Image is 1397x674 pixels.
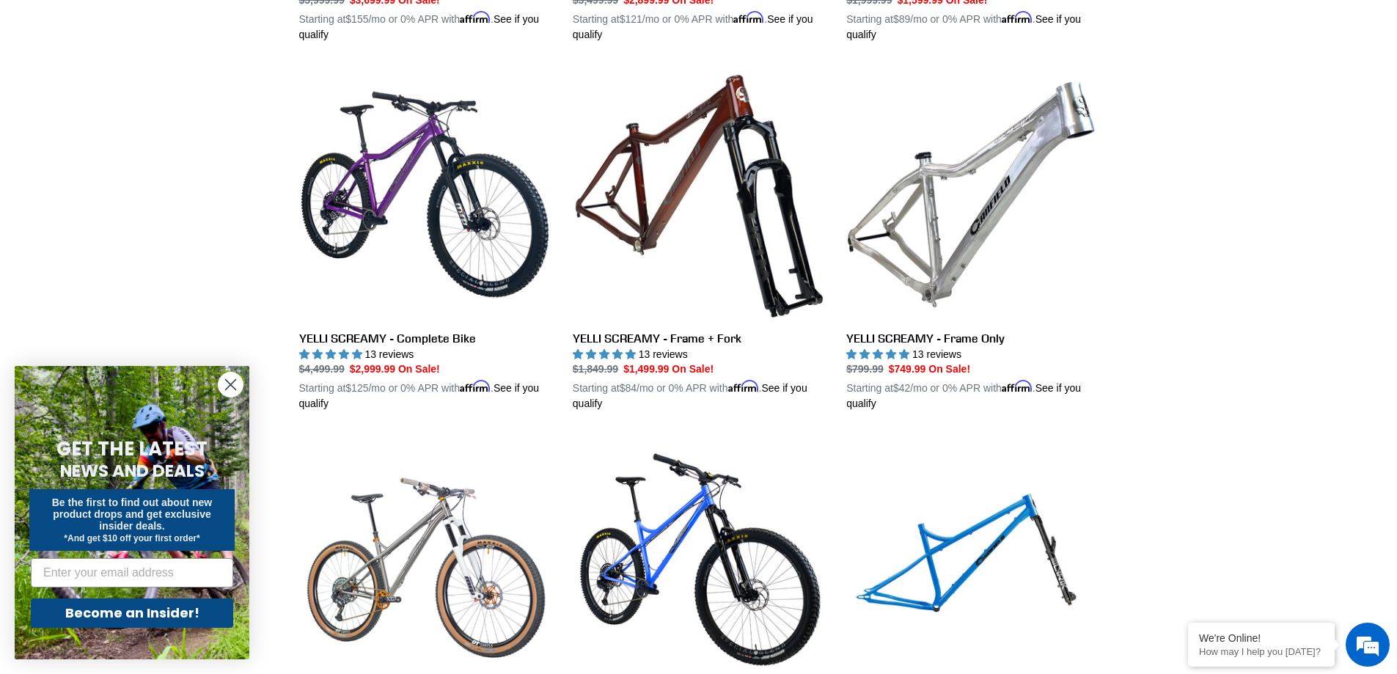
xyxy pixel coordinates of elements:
[31,598,233,628] button: Become an Insider!
[31,558,233,587] input: Enter your email address
[52,497,213,532] span: Be the first to find out about new product drops and get exclusive insider deals.
[60,459,205,483] span: NEWS AND DEALS
[1199,632,1324,644] div: We're Online!
[218,372,243,398] button: Close dialog
[1199,646,1324,657] p: How may I help you today?
[64,533,199,543] span: *And get $10 off your first order*
[56,436,208,462] span: GET THE LATEST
